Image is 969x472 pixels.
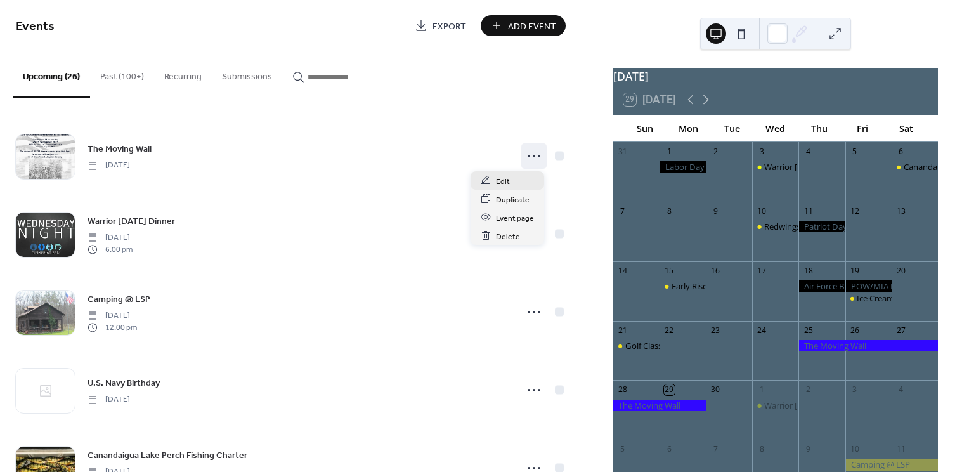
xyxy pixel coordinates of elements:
div: 15 [664,265,675,276]
button: Recurring [154,51,212,96]
a: Canandaigua Lake Perch Fishing Charter [88,448,247,462]
div: 14 [617,265,628,276]
div: 19 [849,265,860,276]
div: 5 [849,146,860,157]
div: Sun [623,115,667,141]
span: Canandaigua Lake Perch Fishing Charter [88,449,247,462]
div: Early Riser Breakfast Club [672,280,767,292]
div: Warrior Wednesday Dinner [752,400,798,411]
button: Past (100+) [90,51,154,96]
div: 11 [895,444,906,455]
div: 20 [895,265,906,276]
a: Warrior [DATE] Dinner [88,214,175,228]
a: The Moving Wall [88,141,152,156]
div: 4 [803,146,814,157]
span: Add Event [508,20,556,33]
div: Warrior [DATE] Dinner [764,161,848,173]
div: 30 [710,384,721,395]
div: Air Force Birthday [798,280,845,292]
div: Golf Classic 2025 [613,340,660,351]
button: Submissions [212,51,282,96]
div: 7 [617,206,628,216]
span: Warrior [DATE] Dinner [88,215,175,228]
span: [DATE] [88,160,130,171]
div: Wed [754,115,798,141]
span: U.S. Navy Birthday [88,377,160,390]
div: Ice Cream Social [857,292,918,304]
div: Warrior [DATE] Dinner [764,400,848,411]
div: 5 [617,444,628,455]
div: Tue [710,115,754,141]
div: 8 [664,206,675,216]
div: 1 [757,384,767,395]
div: 25 [803,325,814,336]
div: 22 [664,325,675,336]
div: [DATE] [613,68,938,84]
span: Delete [496,230,520,243]
div: Fri [841,115,885,141]
div: 8 [757,444,767,455]
span: [DATE] [88,232,133,244]
div: Labor Day [660,161,706,173]
span: 6:00 pm [88,244,133,255]
span: Export [432,20,466,33]
span: Event page [496,211,534,225]
div: 23 [710,325,721,336]
div: The Moving Wall [613,400,706,411]
div: Camping @ LSP [845,459,938,470]
div: 21 [617,325,628,336]
button: Upcoming (26) [13,51,90,98]
div: Sat [884,115,928,141]
div: 6 [664,444,675,455]
span: [DATE] [88,394,130,405]
div: 10 [757,206,767,216]
div: Canandaigua Lake Fishing Charter [892,161,938,173]
div: 3 [757,146,767,157]
div: POW/MIA Recognition Day [845,280,892,292]
div: Thu [797,115,841,141]
div: 3 [849,384,860,395]
div: 17 [757,265,767,276]
div: 24 [757,325,767,336]
div: 12 [849,206,860,216]
div: Mon [667,115,710,141]
button: Add Event [481,15,566,36]
div: 7 [710,444,721,455]
div: Patriot Day [798,221,845,232]
div: 18 [803,265,814,276]
a: U.S. Navy Birthday [88,376,160,390]
div: 6 [895,146,906,157]
div: 29 [664,384,675,395]
div: 26 [849,325,860,336]
div: Warrior Wednesday Dinner [752,161,798,173]
div: Golf Classic 2025 [625,340,690,351]
div: The Moving Wall [798,340,937,351]
a: Export [405,15,476,36]
div: 31 [617,146,628,157]
div: 28 [617,384,628,395]
span: Camping @ LSP [88,293,150,306]
div: 10 [849,444,860,455]
div: 9 [803,444,814,455]
div: Redwings Game [752,221,798,232]
div: 9 [710,206,721,216]
div: 4 [895,384,906,395]
span: The Moving Wall [88,143,152,156]
div: 11 [803,206,814,216]
span: Events [16,14,55,39]
span: Duplicate [496,193,530,206]
a: Camping @ LSP [88,292,150,306]
div: Ice Cream Social [845,292,892,304]
div: Redwings Game [764,221,825,232]
div: 2 [710,146,721,157]
span: 12:00 pm [88,322,137,333]
div: 2 [803,384,814,395]
span: [DATE] [88,310,137,322]
div: 1 [664,146,675,157]
div: 16 [710,265,721,276]
span: Edit [496,174,510,188]
div: 27 [895,325,906,336]
div: Early Riser Breakfast Club [660,280,706,292]
div: 13 [895,206,906,216]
